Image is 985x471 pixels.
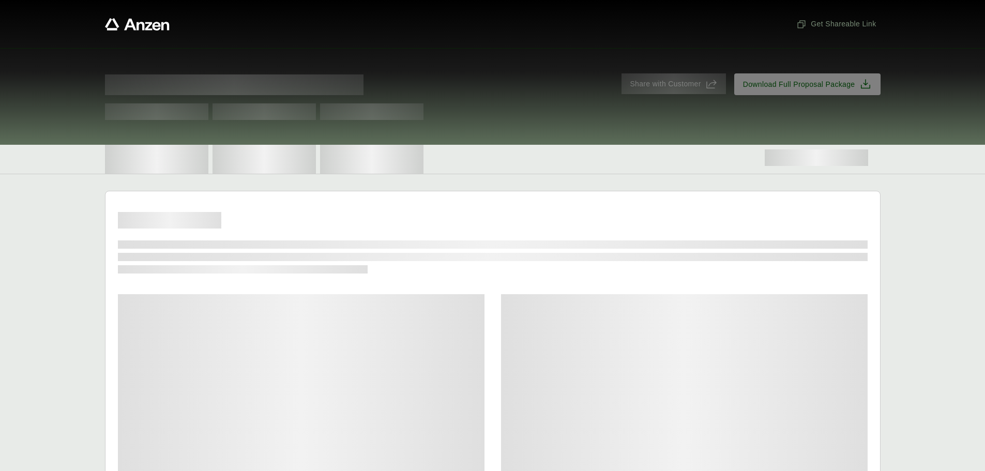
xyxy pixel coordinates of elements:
span: Proposal for [105,74,363,95]
a: Anzen website [105,18,170,31]
span: Test [105,103,208,120]
span: Test [213,103,316,120]
span: Test [320,103,423,120]
span: Share with Customer [630,79,701,89]
button: Get Shareable Link [792,14,880,34]
span: Get Shareable Link [796,19,876,29]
